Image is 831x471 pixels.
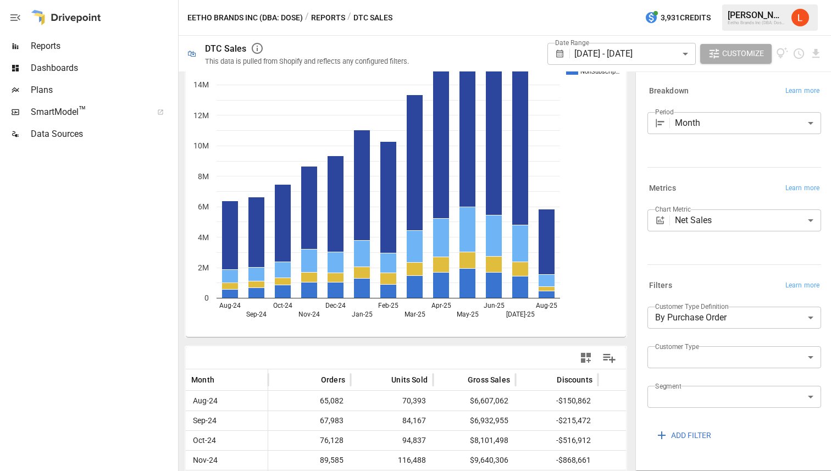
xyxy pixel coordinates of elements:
[193,141,209,150] text: 10M
[31,84,176,97] span: Plans
[187,48,196,59] div: 🛍
[555,431,592,450] span: -$516,912
[193,80,209,89] text: 14M
[191,431,218,450] span: Oct-24
[810,47,822,60] button: Download report
[396,451,428,470] span: 116,488
[187,11,303,25] button: Eetho Brands Inc (DBA: Dose)
[318,411,345,430] span: 67,983
[318,431,345,450] span: 76,128
[785,86,819,97] span: Learn more
[468,411,510,430] span: $6,932,955
[205,57,409,65] div: This data is pulled from Shopify and reflects any configured filters.
[431,302,451,309] text: Apr-25
[675,209,821,231] div: Net Sales
[31,62,176,75] span: Dashboards
[555,411,592,430] span: -$215,472
[391,374,428,385] span: Units Sold
[246,311,267,318] text: Sep-24
[191,391,219,411] span: Aug-24
[31,106,145,119] span: SmartModel
[468,391,510,411] span: $6,607,062
[640,8,715,28] button: 3,931Credits
[31,128,176,141] span: Data Sources
[205,43,246,54] div: DTC Sales
[655,204,691,214] label: Chart Metric
[776,44,789,64] button: View documentation
[484,302,505,309] text: Jun-25
[219,302,241,309] text: Aug-24
[468,431,510,450] span: $8,101,498
[321,374,345,385] span: Orders
[318,451,345,470] span: 89,585
[457,311,479,318] text: May-25
[451,372,467,387] button: Sort
[198,202,209,211] text: 6M
[198,233,209,242] text: 4M
[352,311,373,318] text: Jan-25
[325,302,346,309] text: Dec-24
[375,372,390,387] button: Sort
[649,85,689,97] h6: Breakdown
[401,391,428,411] span: 70,393
[79,104,86,118] span: ™
[401,411,428,430] span: 84,167
[555,391,592,411] span: -$150,862
[468,374,510,385] span: Gross Sales
[555,38,589,47] label: Date Range
[191,374,214,385] span: Month
[347,11,351,25] div: /
[671,429,711,442] span: ADD FILTER
[574,43,695,65] div: [DATE] - [DATE]
[318,391,345,411] span: 65,082
[700,44,772,64] button: Customize
[273,302,292,309] text: Oct-24
[468,451,510,470] span: $9,640,306
[401,431,428,450] span: 94,837
[647,425,719,445] button: ADD FILTER
[557,374,592,385] span: Discounts
[597,346,622,370] button: Manage Columns
[198,263,209,272] text: 2M
[555,451,592,470] span: -$868,661
[304,372,320,387] button: Sort
[204,293,209,302] text: 0
[193,111,209,120] text: 12M
[785,280,819,291] span: Learn more
[580,68,619,75] text: NonSubscrip…
[649,182,676,195] h6: Metrics
[675,112,821,134] div: Month
[728,20,785,25] div: Eetho Brands Inc (DBA: Dose)
[378,302,398,309] text: Feb-25
[191,451,219,470] span: Nov-24
[215,372,231,387] button: Sort
[785,183,819,194] span: Learn more
[506,311,535,318] text: [DATE]-25
[311,11,345,25] button: Reports
[785,2,816,33] button: Leslie Denton
[655,302,729,311] label: Customer Type Definition
[198,172,209,181] text: 8M
[722,47,764,60] span: Customize
[655,342,699,351] label: Customer Type
[536,302,557,309] text: Aug-25
[540,372,556,387] button: Sort
[298,311,320,318] text: Nov-24
[661,11,711,25] span: 3,931 Credits
[791,9,809,26] img: Leslie Denton
[191,411,218,430] span: Sep-24
[793,47,805,60] button: Schedule report
[655,107,674,117] label: Period
[186,7,626,337] svg: A chart.
[31,40,176,53] span: Reports
[728,10,785,20] div: [PERSON_NAME]
[655,381,681,391] label: Segment
[649,280,672,292] h6: Filters
[405,311,425,318] text: Mar-25
[305,11,309,25] div: /
[647,307,821,329] div: By Purchase Order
